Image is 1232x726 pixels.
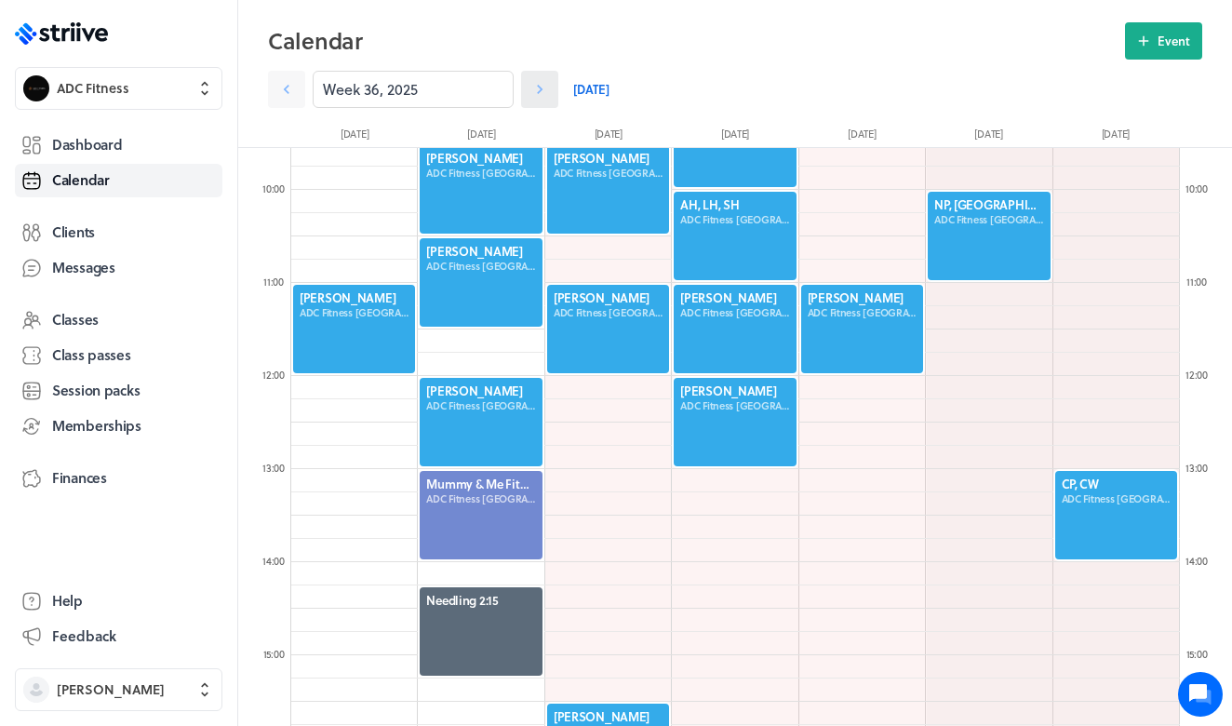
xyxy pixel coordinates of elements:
span: :00 [271,646,284,662]
span: Finances [52,468,107,488]
button: Event [1125,22,1202,60]
iframe: gist-messenger-bubble-iframe [1178,672,1223,717]
span: Dashboard [52,135,122,155]
div: 10 [1178,181,1215,195]
button: [PERSON_NAME] [15,668,222,711]
span: Help [52,591,83,611]
div: 13 [255,461,292,475]
span: :00 [272,181,285,196]
span: Clients [52,222,95,242]
div: 15 [1178,647,1215,661]
a: Clients [15,216,222,249]
span: :00 [1194,646,1207,662]
span: Classes [52,310,99,329]
p: Find an answer quickly [25,289,347,312]
a: Calendar [15,164,222,197]
div: [DATE] [545,127,672,147]
span: :00 [1195,181,1208,196]
h2: We're here to help. Ask us anything! [28,124,344,183]
div: 11 [1178,275,1215,289]
div: 10 [255,181,292,195]
span: New conversation [120,228,223,243]
div: 12 [255,368,292,382]
input: Search articles [54,320,332,357]
span: :00 [1195,553,1208,569]
a: Classes [15,303,222,337]
span: Feedback [52,626,116,646]
span: :00 [1195,460,1208,476]
div: [DATE] [672,127,798,147]
img: ADC Fitness [23,75,49,101]
span: ADC Fitness [57,79,129,98]
span: :00 [271,274,284,289]
span: :00 [272,553,285,569]
span: :00 [272,367,285,383]
a: Finances [15,462,222,495]
span: :00 [1194,274,1207,289]
a: [DATE] [573,71,609,108]
div: [DATE] [925,127,1051,147]
div: 12 [1178,368,1215,382]
div: [DATE] [1052,127,1179,147]
span: Memberships [52,416,141,436]
button: ADC FitnessADC Fitness [15,67,222,110]
a: Help [15,585,222,618]
input: YYYY-M-D [313,71,514,108]
span: Event [1158,33,1190,49]
a: Dashboard [15,128,222,162]
a: Messages [15,251,222,285]
div: [DATE] [798,127,925,147]
a: Memberships [15,410,222,443]
div: 14 [255,554,292,568]
button: New conversation [29,217,343,254]
a: Class passes [15,339,222,372]
span: Session packs [52,381,140,400]
h1: Hi [PERSON_NAME] [28,90,344,120]
a: Session packs [15,374,222,408]
button: Feedback [15,620,222,653]
div: [DATE] [418,127,544,147]
span: Class passes [52,345,131,365]
span: Calendar [52,170,110,190]
div: 11 [255,275,292,289]
span: :00 [1195,367,1208,383]
div: 15 [255,647,292,661]
span: [PERSON_NAME] [57,680,165,699]
span: :00 [272,460,285,476]
h2: Calendar [268,22,1125,60]
div: 13 [1178,461,1215,475]
div: [DATE] [291,127,418,147]
span: Messages [52,258,115,277]
div: 14 [1178,554,1215,568]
